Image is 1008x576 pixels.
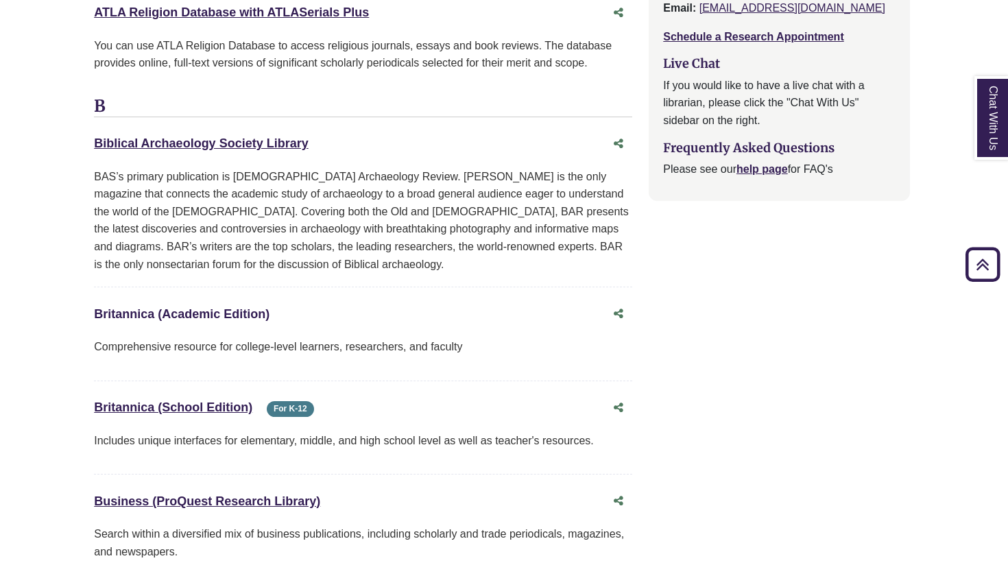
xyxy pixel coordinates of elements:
[663,77,896,130] p: If you would like to have a live chat with a librarian, please click the "Chat With Us" sidebar o...
[94,400,252,414] a: Britannica (School Edition)
[605,488,632,514] button: Share this database
[663,31,843,43] a: Schedule a Research Appointment
[94,168,632,274] div: BAS’s primary publication is [DEMOGRAPHIC_DATA] Archaeology Review. [PERSON_NAME] is the only mag...
[94,37,632,72] p: You can use ATLA Religion Database to access religious journals, essays and book reviews. The dat...
[605,395,632,421] button: Share this database
[605,301,632,327] button: Share this database
[736,163,788,175] a: help page
[94,136,308,150] a: Biblical Archaeology Society Library
[94,338,632,356] p: Comprehensive resource for college-level learners, researchers, and faculty
[699,2,885,14] a: [EMAIL_ADDRESS][DOMAIN_NAME]
[94,494,320,508] a: Business (ProQuest Research Library)
[267,401,314,417] span: For K-12
[94,432,632,450] p: Includes unique interfaces for elementary, middle, and high school level as well as teacher's res...
[663,160,896,178] p: Please see our for FAQ's
[94,5,369,19] a: ATLA Religion Database with ATLASerials Plus
[663,141,896,156] h3: Frequently Asked Questions
[94,97,632,117] h3: B
[663,56,896,71] h3: Live Chat
[605,131,632,157] button: Share this database
[961,255,1005,274] a: Back to Top
[663,2,696,14] strong: Email:
[94,307,269,321] a: Britannica (Academic Edition)
[94,525,632,560] p: Search within a diversified mix of business publications, including scholarly and trade periodica...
